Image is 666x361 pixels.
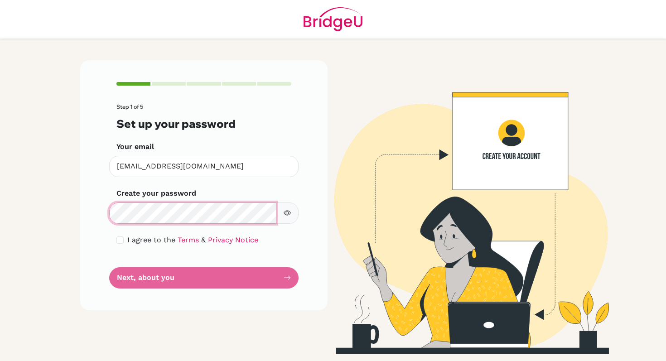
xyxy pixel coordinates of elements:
label: Create your password [116,188,196,199]
label: Your email [116,141,154,152]
span: & [201,236,206,244]
a: Privacy Notice [208,236,258,244]
h3: Set up your password [116,117,291,130]
a: Terms [178,236,199,244]
span: I agree to the [127,236,175,244]
span: Step 1 of 5 [116,103,143,110]
input: Insert your email* [109,156,299,177]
